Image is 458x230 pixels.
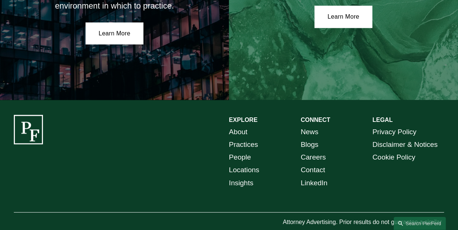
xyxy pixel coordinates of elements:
[301,126,318,138] a: News
[315,6,372,28] a: Learn More
[301,117,330,123] strong: CONNECT
[229,177,253,189] a: Insights
[229,117,257,123] strong: EXPLORE
[301,151,326,164] a: Careers
[229,126,248,138] a: About
[301,138,318,151] a: Blogs
[372,117,393,123] strong: LEGAL
[301,164,325,176] a: Contact
[229,151,251,164] a: People
[86,22,143,45] a: Learn More
[301,177,328,189] a: LinkedIn
[372,126,417,138] a: Privacy Policy
[229,164,259,176] a: Locations
[394,217,446,230] a: Search this site
[372,138,438,151] a: Disclaimer & Notices
[229,138,258,151] a: Practices
[372,151,415,164] a: Cookie Policy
